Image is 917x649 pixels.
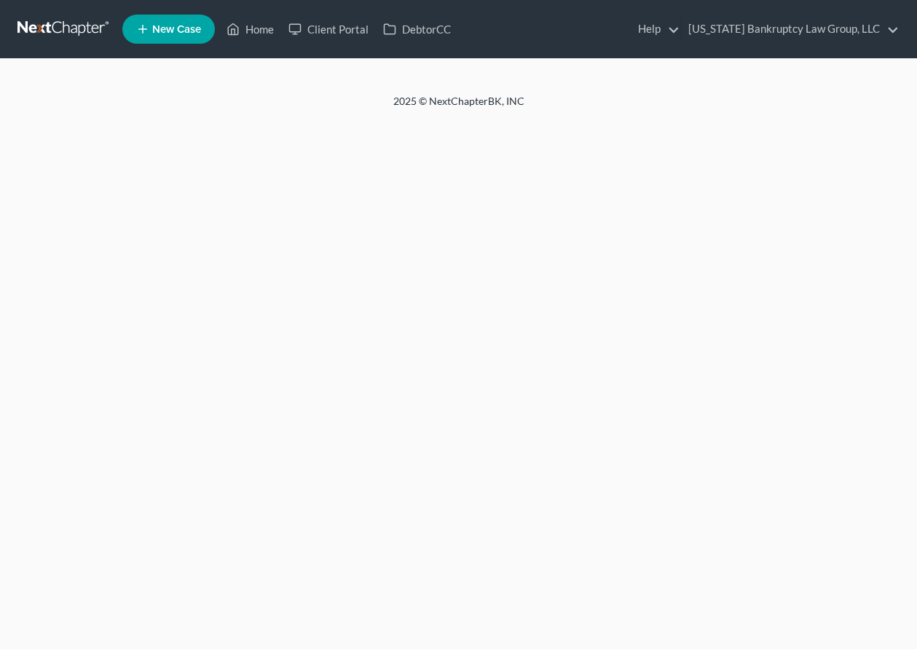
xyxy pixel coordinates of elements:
[281,16,376,42] a: Client Portal
[44,94,874,120] div: 2025 © NextChapterBK, INC
[681,16,899,42] a: [US_STATE] Bankruptcy Law Group, LLC
[631,16,680,42] a: Help
[376,16,458,42] a: DebtorCC
[219,16,281,42] a: Home
[122,15,215,44] new-legal-case-button: New Case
